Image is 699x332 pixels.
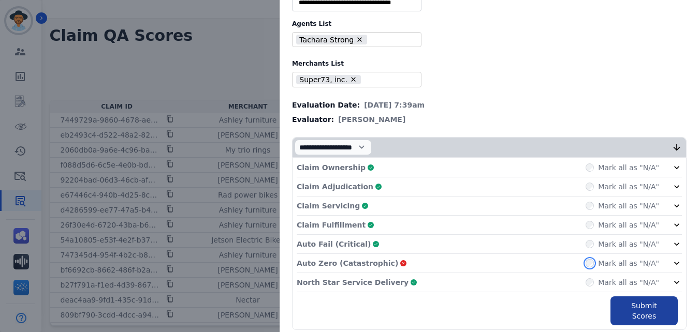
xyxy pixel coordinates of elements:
[338,114,405,125] span: [PERSON_NAME]
[292,20,687,28] label: Agents List
[598,258,659,268] label: Mark all as "N/A"
[598,201,659,211] label: Mark all as "N/A"
[297,220,366,230] p: Claim Fulfillment
[295,34,415,46] ul: selected options
[364,100,425,110] span: [DATE] 7:39am
[356,36,363,43] button: Remove Tachara Strong
[292,114,687,125] div: Evaluator:
[610,296,678,325] button: Submit Scores
[292,59,687,68] label: Merchants List
[598,182,659,192] label: Mark all as "N/A"
[296,75,361,85] li: Super73, inc.
[297,277,409,288] p: North Star Service Delivery
[296,35,367,44] li: Tachara Strong
[598,277,659,288] label: Mark all as "N/A"
[295,73,415,86] ul: selected options
[292,100,687,110] div: Evaluation Date:
[598,162,659,173] label: Mark all as "N/A"
[297,162,366,173] p: Claim Ownership
[598,239,659,249] label: Mark all as "N/A"
[349,76,357,83] button: Remove Super73, inc.
[297,258,398,268] p: Auto Zero (Catastrophic)
[297,239,371,249] p: Auto Fail (Critical)
[297,182,373,192] p: Claim Adjudication
[297,201,360,211] p: Claim Servicing
[598,220,659,230] label: Mark all as "N/A"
